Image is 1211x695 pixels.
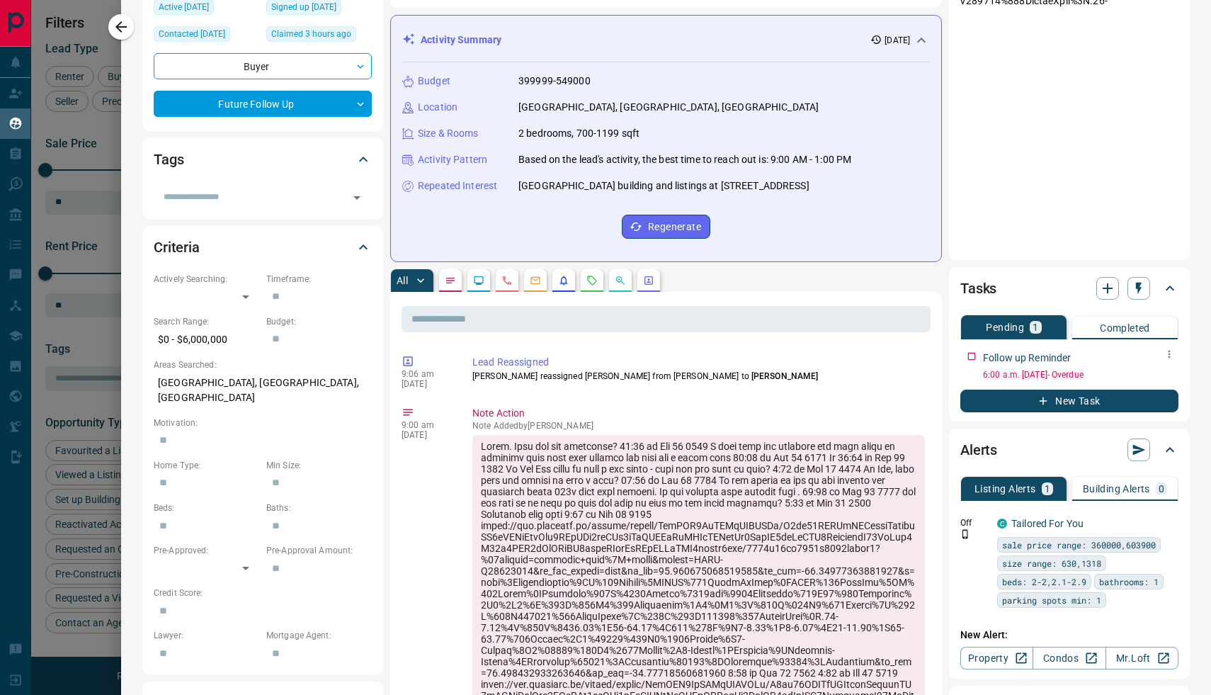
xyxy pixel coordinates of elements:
[1002,575,1086,589] span: beds: 2-2,2.1-2.9
[960,647,1033,669] a: Property
[154,26,259,46] div: Thu Jul 31 2025
[154,417,372,429] p: Motivation:
[1011,518,1084,529] a: Tailored For You
[402,430,451,440] p: [DATE]
[266,315,372,328] p: Budget:
[997,519,1007,529] div: condos.ca
[1100,323,1150,333] p: Completed
[960,271,1178,305] div: Tasks
[518,74,591,89] p: 399999-549000
[266,273,372,286] p: Timeframe:
[960,390,1178,412] button: New Task
[418,74,450,89] p: Budget
[1033,322,1038,332] p: 1
[266,629,372,642] p: Mortgage Agent:
[643,275,654,286] svg: Agent Actions
[1002,538,1156,552] span: sale price range: 360000,603900
[154,91,372,117] div: Future Follow Up
[960,529,970,539] svg: Push Notification Only
[402,420,451,430] p: 9:00 am
[1002,556,1101,570] span: size range: 630,1318
[266,544,372,557] p: Pre-Approval Amount:
[518,152,851,167] p: Based on the lead's activity, the best time to reach out is: 9:00 AM - 1:00 PM
[154,502,259,514] p: Beds:
[1045,484,1050,494] p: 1
[586,275,598,286] svg: Requests
[397,276,408,286] p: All
[271,27,351,41] span: Claimed 3 hours ago
[983,351,1071,366] p: Follow up Reminder
[154,587,372,599] p: Credit Score:
[266,26,372,46] div: Tue Aug 12 2025
[472,421,925,431] p: Note Added by [PERSON_NAME]
[154,236,200,259] h2: Criteria
[154,142,372,176] div: Tags
[418,152,487,167] p: Activity Pattern
[1105,647,1178,669] a: Mr.Loft
[622,215,710,239] button: Regenerate
[1002,593,1101,607] span: parking spots min: 1
[472,355,925,370] p: Lead Reassigned
[960,439,997,461] h2: Alerts
[154,148,183,171] h2: Tags
[501,275,513,286] svg: Calls
[402,369,451,379] p: 9:06 am
[445,275,456,286] svg: Notes
[1159,484,1164,494] p: 0
[402,27,930,53] div: Activity Summary[DATE]
[986,322,1024,332] p: Pending
[518,100,819,115] p: [GEOGRAPHIC_DATA], [GEOGRAPHIC_DATA], [GEOGRAPHIC_DATA]
[473,275,484,286] svg: Lead Browsing Activity
[266,502,372,514] p: Baths:
[418,100,457,115] p: Location
[960,628,1178,643] p: New Alert:
[530,275,541,286] svg: Emails
[418,179,497,193] p: Repeated Interest
[154,273,259,286] p: Actively Searching:
[885,34,910,47] p: [DATE]
[154,629,259,642] p: Lawyer:
[154,53,372,79] div: Buyer
[266,459,372,472] p: Min Size:
[154,358,372,371] p: Areas Searched:
[154,328,259,351] p: $0 - $6,000,000
[154,371,372,409] p: [GEOGRAPHIC_DATA], [GEOGRAPHIC_DATA], [GEOGRAPHIC_DATA]
[960,277,996,300] h2: Tasks
[751,371,818,381] span: [PERSON_NAME]
[472,406,925,421] p: Note Action
[159,27,225,41] span: Contacted [DATE]
[983,368,1178,381] p: 6:00 a.m. [DATE] - Overdue
[974,484,1036,494] p: Listing Alerts
[960,433,1178,467] div: Alerts
[347,188,367,208] button: Open
[402,379,451,389] p: [DATE]
[154,230,372,264] div: Criteria
[960,516,989,529] p: Off
[1033,647,1105,669] a: Condos
[154,459,259,472] p: Home Type:
[154,315,259,328] p: Search Range:
[1099,575,1159,589] span: bathrooms: 1
[518,126,639,141] p: 2 bedrooms, 700-1199 sqft
[518,179,809,193] p: [GEOGRAPHIC_DATA] building and listings at [STREET_ADDRESS]
[1083,484,1150,494] p: Building Alerts
[154,544,259,557] p: Pre-Approved:
[421,33,501,47] p: Activity Summary
[418,126,479,141] p: Size & Rooms
[558,275,569,286] svg: Listing Alerts
[615,275,626,286] svg: Opportunities
[472,370,925,383] p: [PERSON_NAME] reassigned [PERSON_NAME] from [PERSON_NAME] to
